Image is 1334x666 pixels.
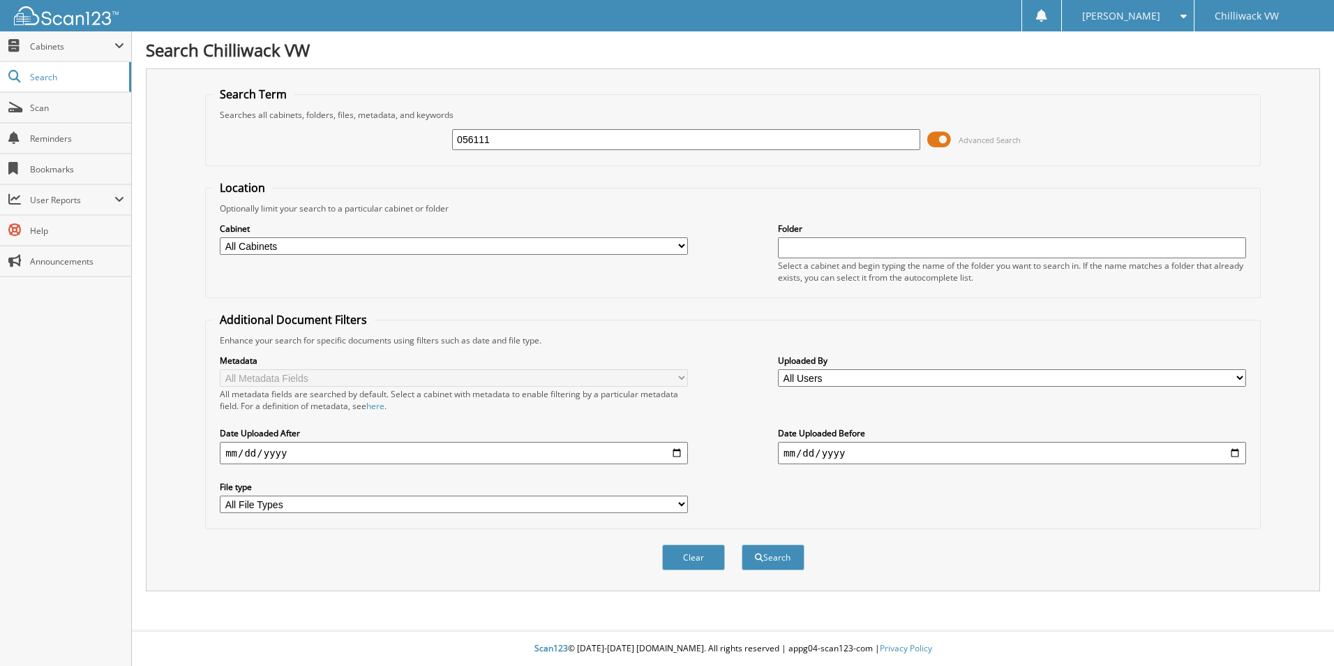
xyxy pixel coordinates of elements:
[742,545,804,570] button: Search
[213,202,1253,214] div: Optionally limit your search to a particular cabinet or folder
[880,642,932,654] a: Privacy Policy
[146,38,1320,61] h1: Search Chilliwack VW
[213,312,374,327] legend: Additional Document Filters
[213,87,294,102] legend: Search Term
[30,40,114,52] span: Cabinets
[534,642,568,654] span: Scan123
[778,260,1246,283] div: Select a cabinet and begin typing the name of the folder you want to search in. If the name match...
[30,102,124,114] span: Scan
[220,442,688,464] input: start
[30,71,122,83] span: Search
[14,6,119,25] img: scan123-logo-white.svg
[30,163,124,175] span: Bookmarks
[778,355,1246,367] label: Uploaded By
[30,133,124,145] span: Reminders
[132,632,1334,666] div: © [DATE]-[DATE] [DOMAIN_NAME]. All rights reserved | appg04-scan123-com |
[220,427,688,439] label: Date Uploaded After
[213,334,1253,346] div: Enhance your search for specific documents using filters such as date and file type.
[30,256,124,267] span: Announcements
[30,194,114,206] span: User Reports
[366,400,384,412] a: here
[1215,12,1279,20] span: Chilliwack VW
[220,388,688,412] div: All metadata fields are searched by default. Select a cabinet with metadata to enable filtering b...
[1264,599,1334,666] iframe: Chat Widget
[1082,12,1160,20] span: [PERSON_NAME]
[662,545,725,570] button: Clear
[213,109,1253,121] div: Searches all cabinets, folders, files, metadata, and keywords
[30,225,124,237] span: Help
[778,427,1246,439] label: Date Uploaded Before
[778,442,1246,464] input: end
[959,135,1021,145] span: Advanced Search
[220,481,688,493] label: File type
[220,355,688,367] label: Metadata
[213,180,272,195] legend: Location
[220,223,688,235] label: Cabinet
[778,223,1246,235] label: Folder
